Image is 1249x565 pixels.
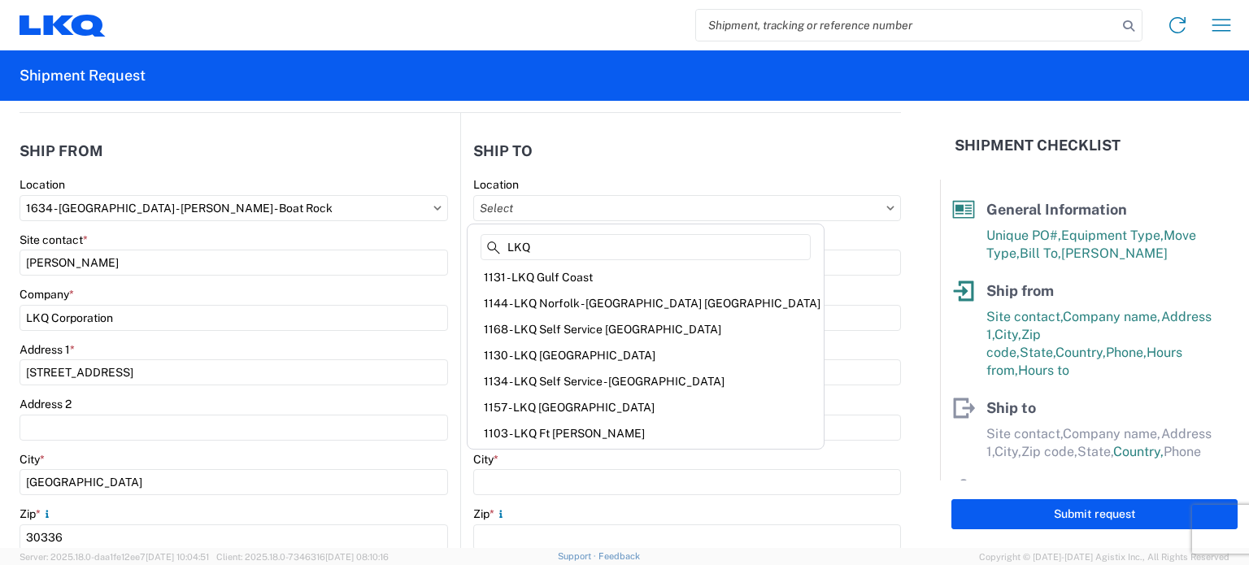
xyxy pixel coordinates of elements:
[1106,345,1147,360] span: Phone,
[20,66,146,85] h2: Shipment Request
[471,368,820,394] div: 1134 - LKQ Self Service - [GEOGRAPHIC_DATA]
[1061,228,1164,243] span: Equipment Type,
[473,506,507,521] label: Zip
[1063,426,1161,441] span: Company name,
[471,290,820,316] div: 1144 - LKQ Norfolk - [GEOGRAPHIC_DATA] [GEOGRAPHIC_DATA]
[20,177,65,192] label: Location
[471,264,820,290] div: 1131 - LKQ Gulf Coast
[20,397,72,411] label: Address 2
[986,228,1061,243] span: Unique PO#,
[473,195,901,221] input: Select
[986,399,1036,416] span: Ship to
[471,342,820,368] div: 1130 - LKQ [GEOGRAPHIC_DATA]
[986,282,1054,299] span: Ship from
[1055,345,1106,360] span: Country,
[696,10,1117,41] input: Shipment, tracking or reference number
[20,287,74,302] label: Company
[955,136,1121,155] h2: Shipment Checklist
[994,327,1021,342] span: City,
[473,177,519,192] label: Location
[20,342,75,357] label: Address 1
[1077,444,1113,459] span: State,
[1018,363,1069,378] span: Hours to
[20,143,103,159] h2: Ship from
[558,551,598,561] a: Support
[20,552,209,562] span: Server: 2025.18.0-daa1fe12ee7
[471,420,820,446] div: 1103 - LKQ Ft [PERSON_NAME]
[1020,246,1061,261] span: Bill To,
[471,394,820,420] div: 1157 - LKQ [GEOGRAPHIC_DATA]
[20,452,45,467] label: City
[325,552,389,562] span: [DATE] 08:10:16
[1021,444,1077,459] span: Zip code,
[1061,246,1168,261] span: [PERSON_NAME]
[146,552,209,562] span: [DATE] 10:04:51
[951,499,1238,529] button: Submit request
[994,444,1021,459] span: City,
[979,550,1229,564] span: Copyright © [DATE]-[DATE] Agistix Inc., All Rights Reserved
[1063,309,1161,324] span: Company name,
[473,452,498,467] label: City
[473,143,533,159] h2: Ship to
[20,195,448,221] input: Select
[1020,345,1055,360] span: State,
[1164,444,1201,459] span: Phone
[598,551,640,561] a: Feedback
[986,309,1063,324] span: Site contact,
[1113,444,1164,459] span: Country,
[20,233,88,247] label: Site contact
[20,506,54,521] label: Zip
[986,201,1127,218] span: General Information
[986,426,1063,441] span: Site contact,
[216,552,389,562] span: Client: 2025.18.0-7346316
[471,316,820,342] div: 1168 - LKQ Self Service [GEOGRAPHIC_DATA]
